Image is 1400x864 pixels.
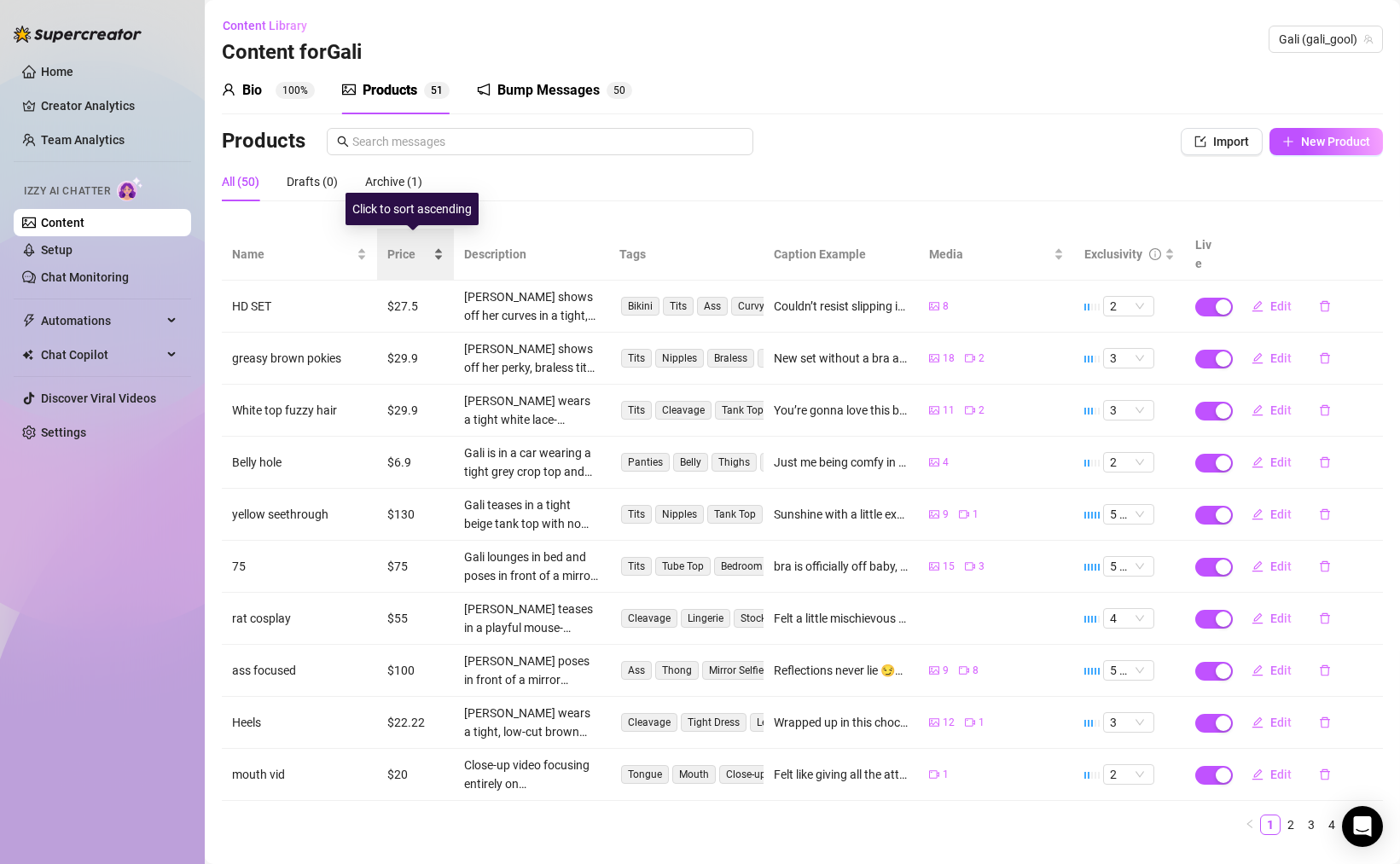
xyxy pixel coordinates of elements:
[774,505,909,524] div: Sunshine with a little extra…💛✨ This yellow top isn’t hiding anything 😈 Want the full view? Tap in 😉
[1110,765,1147,784] span: 2
[1319,768,1331,780] span: delete
[1319,404,1331,416] span: delete
[663,297,694,316] span: Tits
[222,385,377,437] td: White top fuzzy hair
[760,453,790,472] span: Car
[1110,557,1147,576] span: 5 🔥
[929,665,939,676] span: picture
[222,697,377,749] td: Heels
[1238,293,1305,320] button: Edit
[377,229,454,281] th: Price
[943,455,949,471] span: 4
[621,713,677,732] span: Cleavage
[377,749,454,801] td: $20
[774,557,909,576] div: bra is officially off baby, nips poking through hard ❤️🍒😈
[1252,456,1263,468] span: edit
[1305,449,1345,476] button: delete
[734,609,793,628] span: Stockings
[222,489,377,541] td: yellow seethrough
[1270,664,1292,677] span: Edit
[929,509,939,519] span: picture
[377,333,454,385] td: $29.9
[979,715,985,731] span: 1
[464,652,599,689] div: [PERSON_NAME] poses in front of a mirror wearing a loose beige tank top and a tiny black thong, s...
[222,83,235,96] span: user
[943,663,949,679] span: 9
[929,245,1050,264] span: Media
[655,401,712,420] span: Cleavage
[621,401,652,420] span: Tits
[965,717,975,728] span: video-camera
[1238,605,1305,632] button: Edit
[22,314,36,328] span: thunderbolt
[1252,716,1263,728] span: edit
[1270,455,1292,469] span: Edit
[363,80,417,101] div: Products
[464,339,599,377] div: [PERSON_NAME] shows off her perky, braless tits in a tight brown tank top, her nipples poking cle...
[1279,26,1373,52] span: Gali (gali_gool)
[619,84,625,96] span: 0
[1301,135,1370,148] span: New Product
[1282,136,1294,148] span: plus
[1110,505,1147,524] span: 5 🔥
[681,609,730,628] span: Lingerie
[222,12,321,39] button: Content Library
[702,661,776,680] span: Mirror Selfies
[1322,815,1342,835] li: 4
[621,453,670,472] span: Panties
[607,82,632,99] sup: 50
[712,453,757,472] span: Thighs
[609,229,764,281] th: Tags
[222,229,377,281] th: Name
[1110,609,1147,628] span: 4
[929,769,939,780] span: video-camera
[337,136,349,148] span: search
[1213,135,1249,148] span: Import
[673,453,708,472] span: Belly
[929,457,939,467] span: picture
[681,713,746,732] span: Tight Dress
[774,765,909,784] div: Felt like giving all the attention to my lips and tongue [DATE] 😛 just a little playful tease… do...
[943,403,955,419] span: 11
[715,401,770,420] span: Tank Top
[621,557,652,576] span: Tits
[764,229,919,281] th: Caption Example
[222,541,377,593] td: 75
[1252,508,1263,520] span: edit
[613,84,619,96] span: 5
[1305,397,1345,424] button: delete
[979,559,985,575] span: 3
[1238,449,1305,476] button: Edit
[1110,297,1147,316] span: 2
[1319,508,1331,520] span: delete
[943,767,949,783] span: 1
[1238,501,1305,528] button: Edit
[1252,560,1263,572] span: edit
[929,717,939,728] span: picture
[1302,815,1321,834] a: 3
[714,557,770,576] span: Bedroom
[707,349,754,368] span: Braless
[1270,768,1292,781] span: Edit
[973,507,979,523] span: 1
[943,299,949,315] span: 8
[1305,345,1345,372] button: delete
[41,92,177,119] a: Creator Analytics
[1252,664,1263,676] span: edit
[1305,553,1345,580] button: delete
[41,65,73,78] a: Home
[929,405,939,415] span: picture
[1252,768,1263,780] span: edit
[222,281,377,333] td: HD SET
[222,333,377,385] td: greasy brown pokies
[1252,404,1263,416] span: edit
[276,82,315,99] sup: 100%
[943,507,949,523] span: 9
[1319,352,1331,364] span: delete
[1305,657,1345,684] button: delete
[464,756,599,793] div: Close-up video focusing entirely on [PERSON_NAME]’s mouth and tongue. She sticks her tongue out, ...
[1305,709,1345,736] button: delete
[352,132,743,151] input: Search messages
[621,765,669,784] span: Tongue
[1110,401,1147,420] span: 3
